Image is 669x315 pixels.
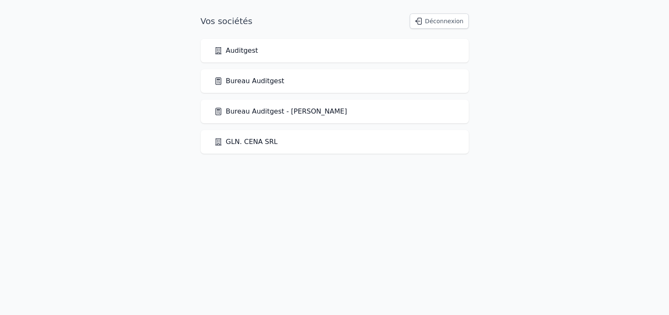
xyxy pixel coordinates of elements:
a: Bureau Auditgest [214,76,285,86]
a: Auditgest [214,46,258,56]
button: Déconnexion [410,14,468,29]
a: GLN. CENA SRL [214,137,278,147]
h1: Vos sociétés [201,15,253,27]
a: Bureau Auditgest - [PERSON_NAME] [214,106,347,117]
